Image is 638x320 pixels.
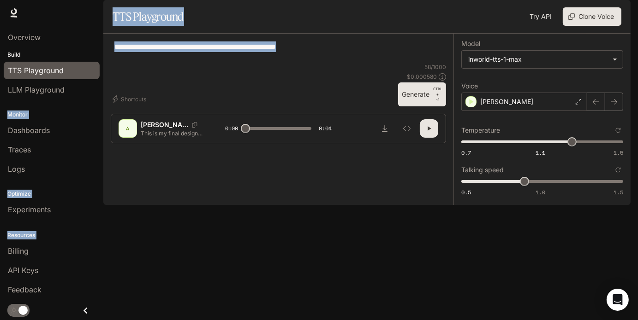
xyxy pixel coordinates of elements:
[563,7,621,26] button: Clone Voice
[376,119,394,138] button: Download audio
[398,82,446,106] button: GenerateCTRL +⏎
[536,149,545,157] span: 1.1
[461,41,480,47] p: Model
[141,120,188,129] p: [PERSON_NAME]
[614,149,623,157] span: 1.5
[120,121,135,136] div: A
[407,73,437,81] p: $ 0.000580
[461,149,471,157] span: 0.7
[536,188,545,196] span: 1.0
[613,125,623,135] button: Reset to default
[480,97,533,106] p: [PERSON_NAME]
[319,124,332,133] span: 0:04
[111,92,150,106] button: Shortcuts
[468,55,608,64] div: inworld-tts-1-max
[462,51,623,68] div: inworld-tts-1-max
[225,124,238,133] span: 0:00
[526,7,555,26] a: Try API
[607,289,629,311] div: Open Intercom Messenger
[461,127,500,134] p: Temperature
[398,119,416,138] button: Inspect
[141,129,203,137] p: This is my final design, where all the ideas come togethe
[461,83,478,89] p: Voice
[461,167,504,173] p: Talking speed
[188,122,201,128] button: Copy Voice ID
[461,188,471,196] span: 0.5
[433,86,442,97] p: CTRL +
[433,86,442,103] p: ⏎
[113,7,184,26] h1: TTS Playground
[613,165,623,175] button: Reset to default
[424,63,446,71] p: 58 / 1000
[614,188,623,196] span: 1.5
